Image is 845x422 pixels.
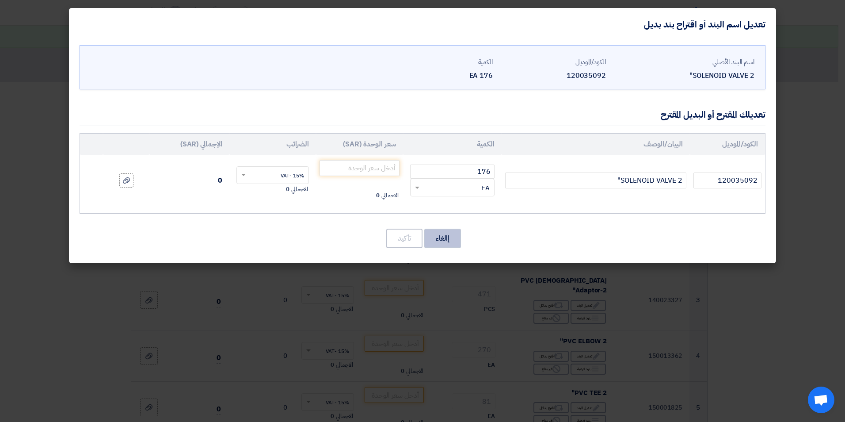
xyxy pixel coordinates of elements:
[403,134,502,155] th: الكمية
[410,165,495,179] input: RFQ_STEP1.ITEMS.2.AMOUNT_TITLE
[613,70,754,81] div: SOLENOID VALVE 2"
[644,19,765,30] h4: تعديل اسم البند أو اقتراح بند بديل
[229,134,316,155] th: الضرائب
[505,173,686,188] input: Add Item Description
[693,173,761,188] input: الموديل
[218,175,222,186] span: 0
[236,166,309,184] ng-select: VAT
[690,134,765,155] th: الكود/الموديل
[808,387,834,413] div: Open chat
[316,134,403,155] th: سعر الوحدة (SAR)
[661,108,765,121] div: تعديلك المقترح أو البديل المقترح
[286,185,289,194] span: 0
[149,134,229,155] th: الإجمالي (SAR)
[376,191,380,200] span: 0
[424,229,461,248] button: إالغاء
[381,191,398,200] span: الاجمالي
[291,185,308,194] span: الاجمالي
[387,57,493,67] div: الكمية
[320,160,400,176] input: أدخل سعر الوحدة
[502,134,690,155] th: البيان/الوصف
[500,70,606,81] div: 120035092
[481,183,490,193] span: EA
[386,229,422,248] button: تأكيد
[387,70,493,81] div: 176 EA
[500,57,606,67] div: الكود/الموديل
[613,57,754,67] div: اسم البند الأصلي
